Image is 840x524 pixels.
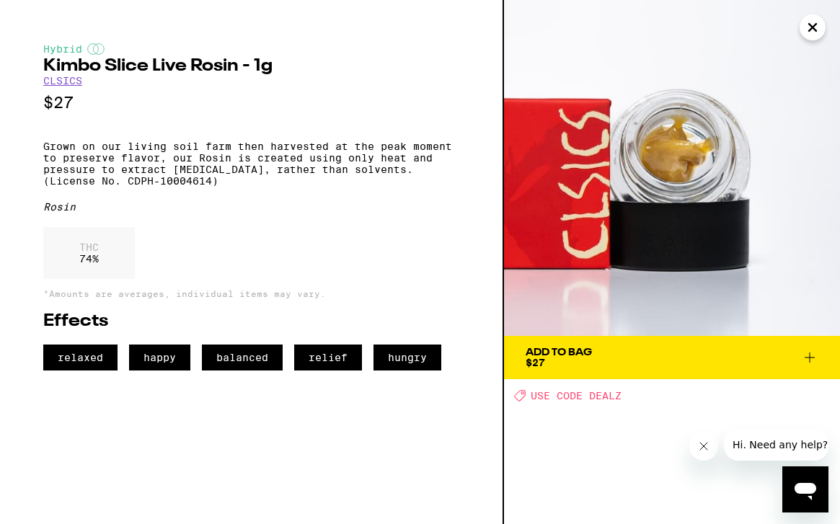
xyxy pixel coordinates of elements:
p: $27 [43,94,459,112]
span: $27 [526,357,545,368]
span: happy [129,345,190,370]
p: Grown on our living soil farm then harvested at the peak moment to preserve flavor, our Rosin is ... [43,141,459,187]
div: Rosin [43,201,459,213]
span: USE CODE DEALZ [531,390,622,401]
span: relaxed [43,345,118,370]
p: *Amounts are averages, individual items may vary. [43,289,459,298]
div: Hybrid [43,43,459,55]
div: 74 % [43,227,135,279]
h2: Kimbo Slice Live Rosin - 1g [43,58,459,75]
h2: Effects [43,313,459,330]
span: relief [294,345,362,370]
iframe: Message from company [724,429,828,461]
button: Add To Bag$27 [504,336,840,379]
iframe: Button to launch messaging window [782,466,828,512]
a: CLSICS [43,75,82,86]
img: hybridColor.svg [87,43,105,55]
span: balanced [202,345,283,370]
div: Add To Bag [526,347,592,358]
iframe: Close message [689,432,718,461]
span: hungry [373,345,441,370]
button: Close [800,14,826,40]
p: THC [79,241,99,253]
